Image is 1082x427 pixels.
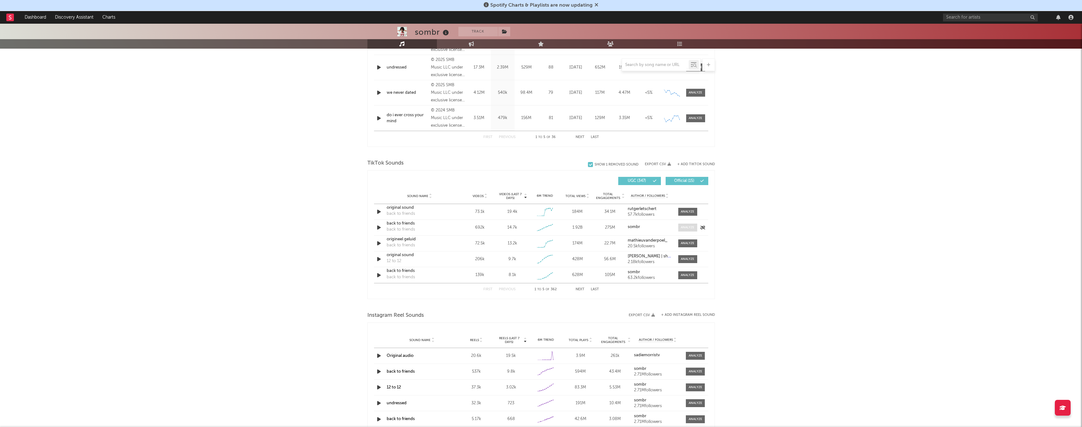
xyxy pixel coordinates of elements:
button: Export CSV [629,313,655,317]
div: 428M [563,256,592,262]
a: origineel geluid [387,236,453,243]
div: 275M [595,225,625,231]
div: 3.51M [469,115,489,121]
span: Total Views [565,194,585,198]
strong: sombr [634,367,646,371]
span: Instagram Reel Sounds [367,312,424,319]
div: 6M Trend [530,194,559,198]
div: 723 [495,400,527,406]
div: Show 1 Removed Sound [595,163,638,167]
div: back to friends [387,211,415,217]
strong: sombr [634,414,646,418]
div: 1.92B [563,225,592,231]
div: 73.1k [465,209,495,215]
div: 14.7k [507,225,517,231]
button: + Add TikTok Sound [671,163,715,166]
div: 6M Trend [530,338,562,342]
div: [DATE] [565,115,586,121]
strong: rutgerletschert [628,207,656,211]
div: 22.7M [595,240,625,247]
div: © 2025 SMB Music LLC under exclusive license to Warner Records Inc. [431,81,465,104]
a: back to friends [387,417,415,421]
a: 12 to 12 [387,385,401,389]
div: 1 5 36 [528,134,563,141]
div: 3.35M [614,115,635,121]
div: 79 [540,90,562,96]
div: 692k [465,225,495,231]
div: 19.4k [507,209,517,215]
span: Total Engagements [599,336,627,344]
a: undressed [387,401,407,405]
div: 191M [565,400,596,406]
a: rutgerletschert [628,207,672,211]
span: to [538,136,542,139]
button: UGC(347) [618,177,661,185]
a: sombr [634,367,681,371]
div: 5.53M [599,384,631,391]
span: Total Engagements [595,192,621,200]
div: back to friends [387,274,415,280]
div: 174M [563,240,592,247]
span: of [546,288,549,291]
a: back to friends [387,220,453,227]
strong: [PERSON_NAME] | shepsfvrry [628,254,683,258]
span: Total Plays [569,338,588,342]
a: Original audio [387,354,414,358]
button: Last [591,288,599,291]
input: Search by song name or URL [622,63,689,68]
div: 3.9M [565,353,596,359]
strong: sombr [634,382,646,387]
strong: sombr [628,270,640,274]
div: 13.2k [508,240,517,247]
div: 37.3k [461,384,492,391]
div: 43.4M [599,369,631,375]
div: 129M [589,115,611,121]
div: back to friends [387,226,415,233]
div: 3.02k [495,384,527,391]
button: + Add Instagram Reel Sound [661,313,715,317]
button: + Add TikTok Sound [677,163,715,166]
strong: sombr [634,398,646,402]
a: Dashboard [20,11,51,24]
div: 2.71M followers [634,404,681,408]
div: 32.3k [461,400,492,406]
div: © 2025 SMB Music LLC under exclusive license to Warner Records Inc. [431,56,465,79]
div: 42.6M [565,416,596,422]
span: UGC ( 347 ) [622,179,651,183]
span: of [547,136,550,139]
div: <5% [638,115,659,121]
a: sombr [634,414,681,418]
div: 57.7k followers [628,213,672,217]
a: sombr [628,270,672,274]
span: Spotify Charts & Playlists are now updating [490,3,593,8]
div: 261k [599,353,631,359]
a: we never dated [387,90,428,96]
strong: sombr [628,225,640,229]
div: 8.1k [509,272,516,278]
span: to [537,288,541,291]
div: + Add Instagram Reel Sound [655,313,715,317]
div: 594M [565,369,596,375]
a: original sound [387,205,453,211]
div: 2.18k followers [628,260,672,264]
div: 479k [493,115,513,121]
div: 628M [563,272,592,278]
a: back to friends [387,268,453,274]
div: 668 [495,416,527,422]
span: Reels [470,338,479,342]
a: sombr [634,398,681,403]
button: First [483,288,493,291]
a: sombr [628,225,672,229]
span: Dismiss [595,3,598,8]
span: Sound Name [407,194,428,198]
div: 81 [540,115,562,121]
div: 4.47M [614,90,635,96]
a: sadiemorristv [634,353,681,358]
div: 83.3M [565,384,596,391]
div: 19.5k [495,353,527,359]
a: original sound [387,252,453,258]
div: 156M [516,115,537,121]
